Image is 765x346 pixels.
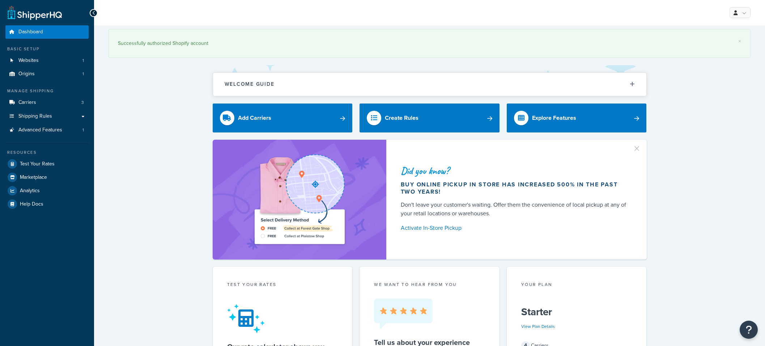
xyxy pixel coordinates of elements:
a: Websites1 [5,54,89,67]
a: Analytics [5,184,89,197]
a: Add Carriers [213,104,353,132]
a: Activate In-Store Pickup [401,223,629,233]
div: Test your rates [227,281,338,290]
div: Successfully authorized Shopify account [118,38,741,48]
div: Resources [5,149,89,156]
span: Marketplace [20,174,47,181]
a: Test Your Rates [5,157,89,170]
a: Explore Features [507,104,647,132]
button: Open Resource Center [740,321,758,339]
span: Analytics [20,188,40,194]
span: Origins [18,71,35,77]
div: Basic Setup [5,46,89,52]
span: Shipping Rules [18,113,52,119]
span: 1 [82,58,84,64]
span: Websites [18,58,39,64]
a: Help Docs [5,198,89,211]
div: Your Plan [521,281,632,290]
div: Create Rules [385,113,418,123]
img: ad-shirt-map-b0359fc47e01cab431d101c4b569394f6a03f54285957d908178d52f29eb9668.png [234,151,365,249]
span: Test Your Rates [20,161,55,167]
a: × [738,38,741,44]
a: Advanced Features1 [5,123,89,137]
div: Don't leave your customer's waiting. Offer them the convenience of local pickup at any of your re... [401,201,629,218]
div: Manage Shipping [5,88,89,94]
span: 1 [82,127,84,133]
span: 1 [82,71,84,77]
li: Websites [5,54,89,67]
a: Marketplace [5,171,89,184]
span: Dashboard [18,29,43,35]
p: we want to hear from you [374,281,485,288]
a: Create Rules [360,104,500,132]
h5: Starter [521,306,632,318]
div: Explore Features [532,113,576,123]
div: Did you know? [401,166,629,176]
div: Buy online pickup in store has increased 500% in the past two years! [401,181,629,195]
div: Add Carriers [238,113,271,123]
a: View Plan Details [521,323,555,330]
a: Origins1 [5,67,89,81]
span: 3 [81,100,84,106]
li: Origins [5,67,89,81]
span: Carriers [18,100,36,106]
li: Advanced Features [5,123,89,137]
button: Welcome Guide [213,73,646,96]
a: Carriers3 [5,96,89,109]
li: Carriers [5,96,89,109]
a: Dashboard [5,25,89,39]
a: Shipping Rules [5,110,89,123]
span: Advanced Features [18,127,62,133]
span: Help Docs [20,201,43,207]
h2: Welcome Guide [225,81,275,87]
